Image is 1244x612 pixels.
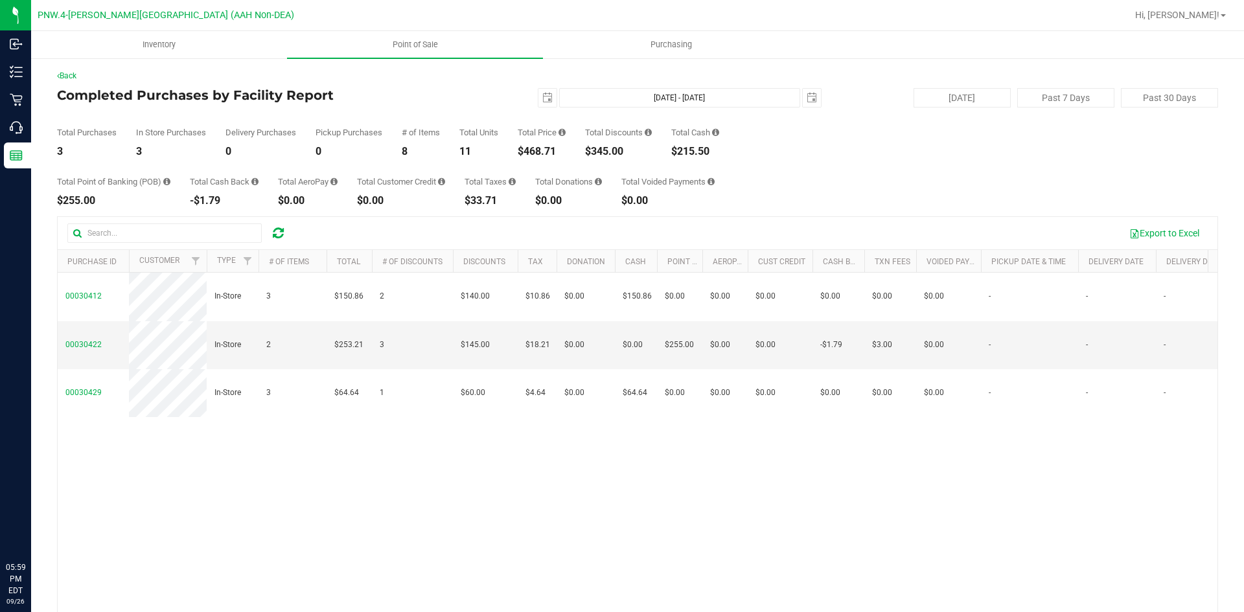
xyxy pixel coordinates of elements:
[251,177,259,186] i: Sum of the cash-back amounts from rounded-up electronic payments for all purchases in the date ra...
[564,387,584,399] span: $0.00
[461,290,490,302] span: $140.00
[1088,257,1144,266] a: Delivery Date
[585,128,652,137] div: Total Discounts
[185,250,207,272] a: Filter
[914,88,1011,108] button: [DATE]
[924,290,944,302] span: $0.00
[438,177,445,186] i: Sum of the successful, non-voided payments using account credit for all purchases in the date range.
[755,339,776,351] span: $0.00
[463,257,505,266] a: Discounts
[671,146,719,157] div: $215.50
[266,387,271,399] span: 3
[125,39,193,51] span: Inventory
[334,387,359,399] span: $64.64
[713,257,746,266] a: AeroPay
[518,146,566,157] div: $468.71
[57,128,117,137] div: Total Purchases
[712,128,719,137] i: Sum of the successful, non-voided cash payment transactions for all purchases in the date range. ...
[136,146,206,157] div: 3
[927,257,991,266] a: Voided Payment
[872,290,892,302] span: $0.00
[402,128,440,137] div: # of Items
[1166,257,1228,266] a: Delivery Driver
[217,256,236,265] a: Type
[237,250,259,272] a: Filter
[1017,88,1114,108] button: Past 7 Days
[621,177,715,186] div: Total Voided Payments
[989,339,991,351] span: -
[1121,222,1208,244] button: Export to Excel
[225,146,296,157] div: 0
[57,146,117,157] div: 3
[567,257,605,266] a: Donation
[538,89,557,107] span: select
[1164,339,1166,351] span: -
[518,128,566,137] div: Total Price
[1135,10,1219,20] span: Hi, [PERSON_NAME]!
[710,339,730,351] span: $0.00
[755,387,776,399] span: $0.00
[278,177,338,186] div: Total AeroPay
[665,339,694,351] span: $255.00
[991,257,1066,266] a: Pickup Date & Time
[528,257,543,266] a: Tax
[924,339,944,351] span: $0.00
[1121,88,1218,108] button: Past 30 Days
[57,177,170,186] div: Total Point of Banking (POB)
[465,177,516,186] div: Total Taxes
[872,339,892,351] span: $3.00
[710,387,730,399] span: $0.00
[266,339,271,351] span: 2
[758,257,805,266] a: Cust Credit
[595,177,602,186] i: Sum of all round-up-to-next-dollar total price adjustments for all purchases in the date range.
[65,340,102,349] span: 00030422
[31,31,287,58] a: Inventory
[823,257,866,266] a: Cash Back
[57,71,76,80] a: Back
[645,128,652,137] i: Sum of the discount values applied to the all purchases in the date range.
[337,257,360,266] a: Total
[820,290,840,302] span: $0.00
[1086,387,1088,399] span: -
[334,290,363,302] span: $150.86
[989,290,991,302] span: -
[564,290,584,302] span: $0.00
[525,339,550,351] span: $18.21
[225,128,296,137] div: Delivery Purchases
[380,290,384,302] span: 2
[665,290,685,302] span: $0.00
[710,290,730,302] span: $0.00
[136,128,206,137] div: In Store Purchases
[163,177,170,186] i: Sum of the successful, non-voided point-of-banking payment transactions, both via payment termina...
[402,146,440,157] div: 8
[6,561,25,596] p: 05:59 PM EDT
[139,256,179,265] a: Customer
[269,257,309,266] a: # of Items
[465,196,516,206] div: $33.71
[564,339,584,351] span: $0.00
[872,387,892,399] span: $0.00
[65,291,102,300] span: 00030412
[820,387,840,399] span: $0.00
[6,596,25,606] p: 09/26
[665,387,685,399] span: $0.00
[543,31,799,58] a: Purchasing
[375,39,455,51] span: Point of Sale
[459,146,498,157] div: 11
[190,196,259,206] div: -$1.79
[625,257,646,266] a: Cash
[334,339,363,351] span: $253.21
[633,39,709,51] span: Purchasing
[623,290,652,302] span: $150.86
[10,38,23,51] inline-svg: Inbound
[667,257,759,266] a: Point of Banking (POB)
[38,10,294,21] span: PNW.4-[PERSON_NAME][GEOGRAPHIC_DATA] (AAH Non-DEA)
[509,177,516,186] i: Sum of the total taxes for all purchases in the date range.
[382,257,443,266] a: # of Discounts
[459,128,498,137] div: Total Units
[1164,290,1166,302] span: -
[535,196,602,206] div: $0.00
[708,177,715,186] i: Sum of all voided payment transaction amounts, excluding tips and transaction fees, for all purch...
[535,177,602,186] div: Total Donations
[190,177,259,186] div: Total Cash Back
